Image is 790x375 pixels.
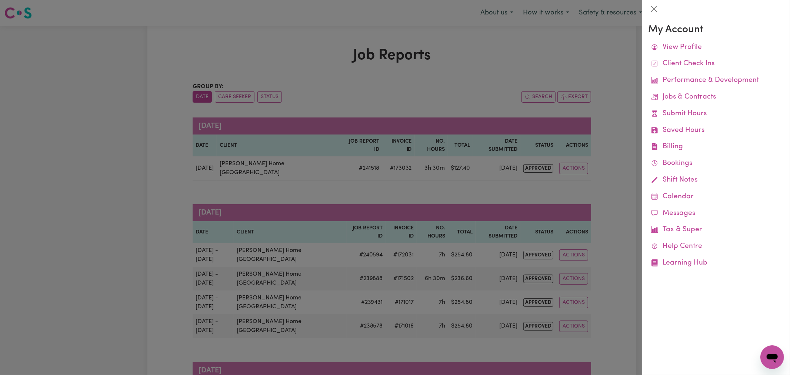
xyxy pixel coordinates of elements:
[648,205,784,222] a: Messages
[648,39,784,56] a: View Profile
[648,89,784,106] a: Jobs & Contracts
[648,24,784,36] h3: My Account
[648,72,784,89] a: Performance & Development
[760,345,784,369] iframe: Button to launch messaging window
[648,189,784,205] a: Calendar
[648,139,784,155] a: Billing
[648,222,784,238] a: Tax & Super
[648,238,784,255] a: Help Centre
[648,56,784,72] a: Client Check Ins
[648,3,660,15] button: Close
[648,155,784,172] a: Bookings
[648,106,784,122] a: Submit Hours
[648,172,784,189] a: Shift Notes
[648,255,784,272] a: Learning Hub
[648,122,784,139] a: Saved Hours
